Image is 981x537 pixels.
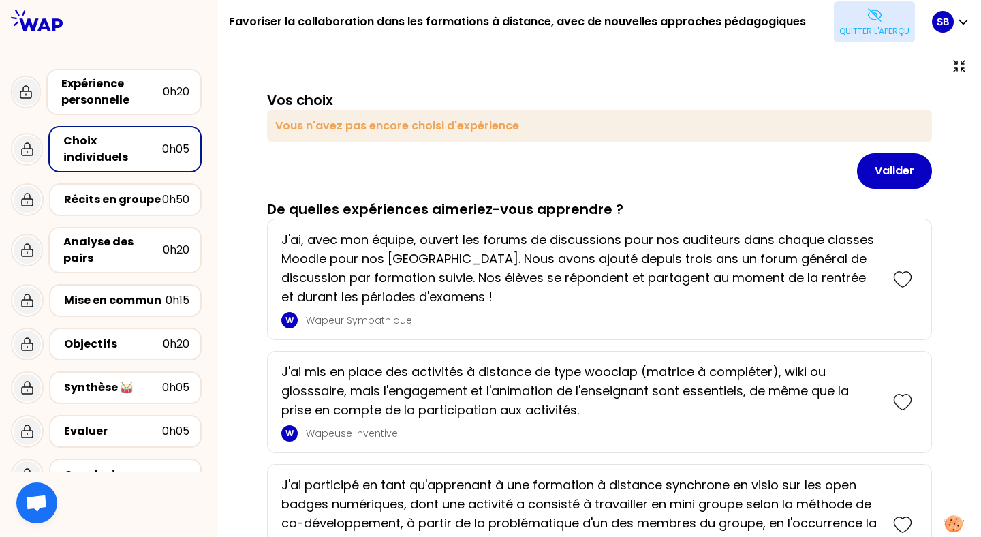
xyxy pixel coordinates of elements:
[267,200,623,219] h3: De quelles expériences aimeriez-vous apprendre ?
[163,336,189,352] div: 0h20
[285,315,294,326] p: W
[839,26,909,37] p: Quitter l'aperçu
[267,110,932,142] div: Vous n'avez pas encore choisi d'expérience
[267,91,333,110] h3: Vos choix
[162,423,189,440] div: 0h05
[306,427,879,440] p: Wapeuse Inventive
[63,234,163,266] div: Analyse des pairs
[285,428,294,439] p: W
[64,467,189,483] div: Conclusion
[281,230,879,307] p: J'ai, avec mon équipe, ouvert les forums de discussions pour nos auditeurs dans chaque classes Mo...
[162,141,189,157] div: 0h05
[166,292,189,309] div: 0h15
[64,423,162,440] div: Evaluer
[306,313,879,327] p: Wapeur Sympathique
[162,380,189,396] div: 0h05
[932,11,970,33] button: SB
[16,482,57,523] div: Open chat
[857,153,932,189] button: Valider
[64,380,162,396] div: Synthèse 🥁
[64,336,163,352] div: Objectifs
[64,191,162,208] div: Récits en groupe
[281,363,879,420] p: J'ai mis en place des activités à distance de type wooclap (matrice à compléter), wiki ou glosssa...
[834,1,915,42] button: Quitter l'aperçu
[64,292,166,309] div: Mise en commun
[937,15,949,29] p: SB
[61,76,163,108] div: Expérience personnelle
[163,242,189,258] div: 0h20
[163,84,189,100] div: 0h20
[162,191,189,208] div: 0h50
[63,133,162,166] div: Choix individuels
